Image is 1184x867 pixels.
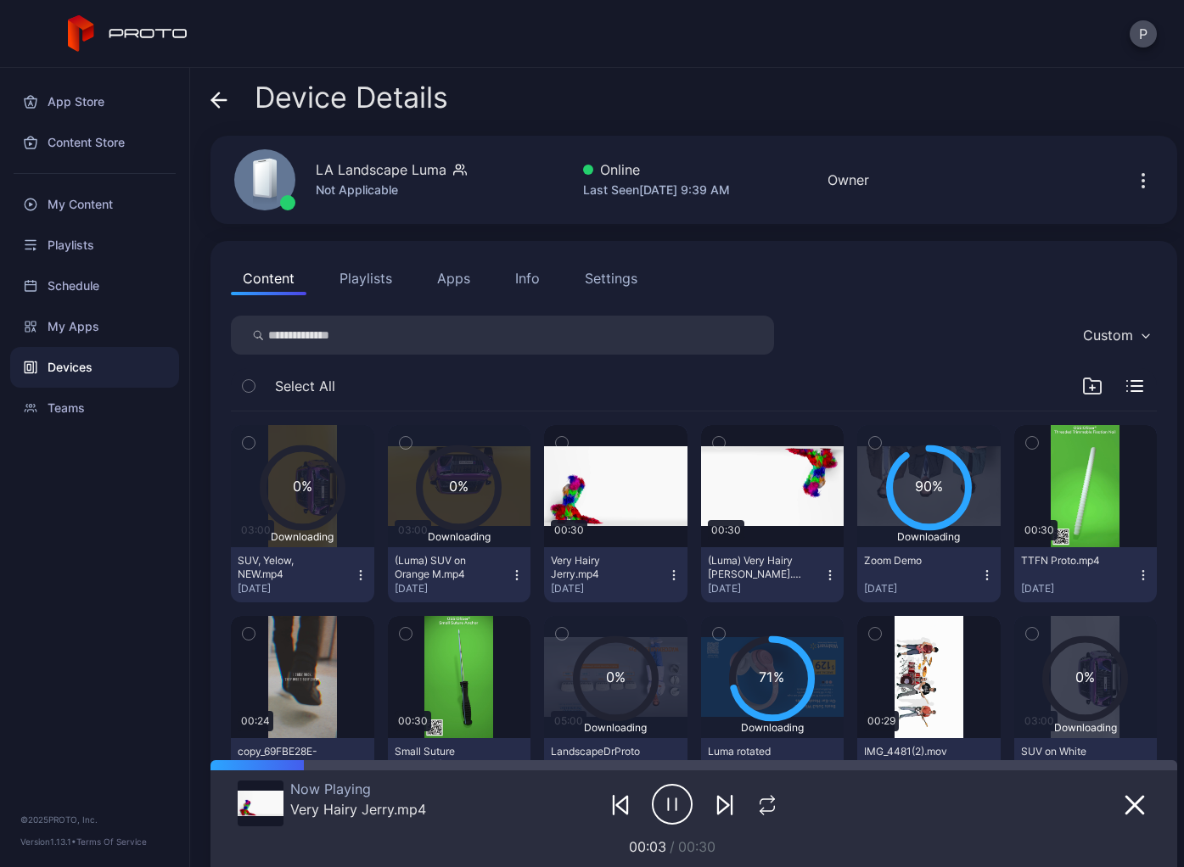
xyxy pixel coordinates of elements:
div: [DATE] [395,582,511,596]
button: Apps [425,261,482,295]
text: 0% [449,478,469,495]
div: SUV on White M.mp4 [1021,745,1114,772]
div: Online [583,159,730,180]
button: IMG_4481(2).mov[DATE] [857,738,1001,793]
button: Content [231,261,306,295]
div: Downloading [886,531,972,545]
button: (Luma) SUV on Orange M.mp4[DATE] [388,547,531,602]
div: Downloading [416,531,502,545]
div: Custom [1083,327,1133,344]
text: 0% [293,478,312,495]
span: Select All [275,376,335,396]
span: Device Details [255,81,448,114]
button: TTFN Proto.mp4[DATE] [1014,547,1158,602]
div: © 2025 PROTO, Inc. [20,813,169,826]
div: Info [515,268,540,288]
button: Info [503,261,552,295]
div: Zoom Demo [864,554,957,568]
div: [DATE] [238,582,354,596]
a: Terms Of Service [76,836,147,847]
div: TTFN Proto.mp4 [1021,554,1114,568]
button: SUV on White M.mp4[DATE] [1014,738,1158,793]
div: Very Hairy Jerry.mp4 [551,554,644,581]
text: 0% [1075,668,1095,685]
div: Last Seen [DATE] 9:39 AM [583,180,730,200]
div: (Luma) SUV on Orange M.mp4 [395,554,488,581]
a: Playlists [10,225,179,266]
span: 00:03 [629,838,666,855]
text: 0% [606,668,626,685]
div: (Luma) Very Hairy Jerry.mp4 [708,554,801,581]
div: [DATE] [864,582,980,596]
div: IMG_4481(2).mov [864,745,957,758]
div: [DATE] [551,582,667,596]
div: Luma rotated [708,745,801,758]
button: (Luma) Very Hairy [PERSON_NAME].mp4[DATE] [701,547,845,602]
button: P [1130,20,1157,48]
div: Downloading [729,722,815,736]
div: Downloading [260,531,345,545]
button: Playlists [328,261,404,295]
span: / [670,838,675,855]
div: [DATE] [1021,582,1137,596]
button: Zoom Demo[DATE] [857,547,1001,602]
div: LandscapeDrProtoWatchman 01_4K copy.mov [551,745,644,772]
a: Content Store [10,122,179,163]
div: Settings [585,268,637,288]
div: copy_69FBE28E-79E8-4DA7-AFAC-5AC2D5560AD6 (1).MOV [238,745,331,772]
button: Settings [573,261,649,295]
a: My Content [10,184,179,225]
button: copy_69FBE28E-79E8-4DA7-AFAC-5AC2D5560AD6 (1).MOV[DATE] [231,738,374,793]
div: [DATE] [708,582,824,596]
text: 71% [760,668,785,685]
div: Owner [828,170,869,190]
span: Version 1.13.1 • [20,836,76,847]
a: Devices [10,347,179,388]
button: Very Hairy Jerry.mp4[DATE] [544,547,687,602]
div: SUV, Yelow, NEW.mp4 [238,554,331,581]
a: App Store [10,81,179,122]
button: SUV, Yelow, NEW.mp4[DATE] [231,547,374,602]
a: Teams [10,388,179,428]
a: Schedule [10,266,179,306]
div: Small Suture Anchor (1).mp4 [395,745,488,772]
a: My Apps [10,306,179,347]
div: Downloading [1042,722,1128,736]
button: Luma rotated[DATE] [701,738,845,793]
text: 90% [915,478,943,495]
button: Small Suture Anchor (1).mp4[DATE] [388,738,531,793]
div: LA Landscape Luma [316,159,446,180]
div: Very Hairy Jerry.mp4 [290,801,426,818]
button: Custom [1075,316,1157,355]
div: Not Applicable [316,180,467,200]
div: Now Playing [290,780,426,797]
button: LandscapeDrProtoWatchman 01_4K copy.mov[DATE] [544,738,687,793]
span: 00:30 [678,838,715,855]
div: Downloading [573,722,659,736]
